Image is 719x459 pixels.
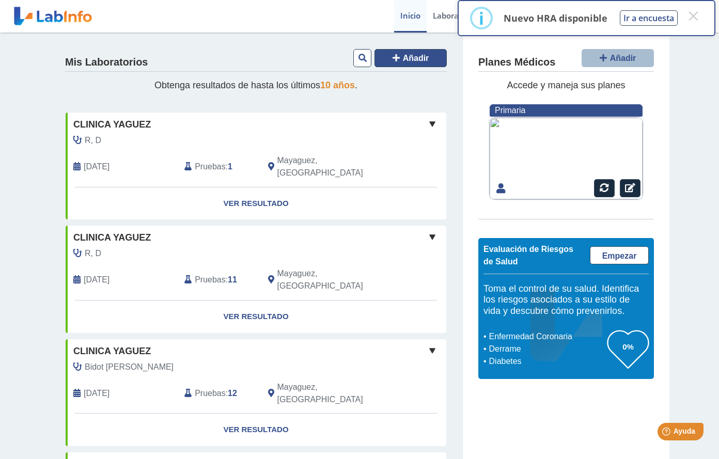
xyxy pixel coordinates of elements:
div: : [177,267,260,292]
li: Diabetes [486,355,607,368]
span: Clinica Yaguez [73,118,151,132]
li: Derrame [486,343,607,355]
div: : [177,154,260,179]
span: Primaria [495,106,525,115]
span: Mayaguez, PR [277,154,392,179]
span: Pruebas [195,161,225,173]
span: 10 años [320,80,355,90]
span: Evaluación de Riesgos de Salud [483,245,573,266]
span: 2023-03-09 [84,274,110,286]
div: i [479,9,484,27]
span: Añadir [610,54,636,62]
span: Pruebas [195,387,225,400]
li: Enfermedad Coronaria [486,330,607,343]
iframe: Help widget launcher [627,419,708,448]
a: Ver Resultado [66,300,446,333]
button: Close this dialog [684,7,702,25]
b: 11 [228,275,237,284]
span: Clinica Yaguez [73,344,151,358]
button: Añadir [582,49,654,67]
span: Empezar [602,251,637,260]
a: Ver Resultado [66,414,446,446]
h5: Toma el control de su salud. Identifica los riesgos asociados a su estilo de vida y descubre cómo... [483,283,649,317]
p: Nuevo HRA disponible [504,12,607,24]
button: Ir a encuesta [620,10,678,26]
b: 1 [228,162,232,171]
span: 2023-03-16 [84,161,110,173]
div: : [177,381,260,406]
h3: 0% [607,340,649,353]
h4: Mis Laboratorios [65,56,148,69]
h4: Planes Médicos [478,56,555,69]
b: 12 [228,389,237,398]
span: 2022-07-18 [84,387,110,400]
span: Accede y maneja sus planes [507,80,625,90]
span: Pruebas [195,274,225,286]
span: R, D [85,134,101,147]
button: Añadir [374,49,447,67]
span: Mayaguez, PR [277,267,392,292]
a: Empezar [590,246,649,264]
span: Clinica Yaguez [73,231,151,245]
a: Ver Resultado [66,187,446,220]
span: Añadir [403,54,429,62]
span: Bidot Avila, Juan [85,361,174,373]
span: R, D [85,247,101,260]
span: Mayaguez, PR [277,381,392,406]
span: Obtenga resultados de hasta los últimos . [154,80,357,90]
